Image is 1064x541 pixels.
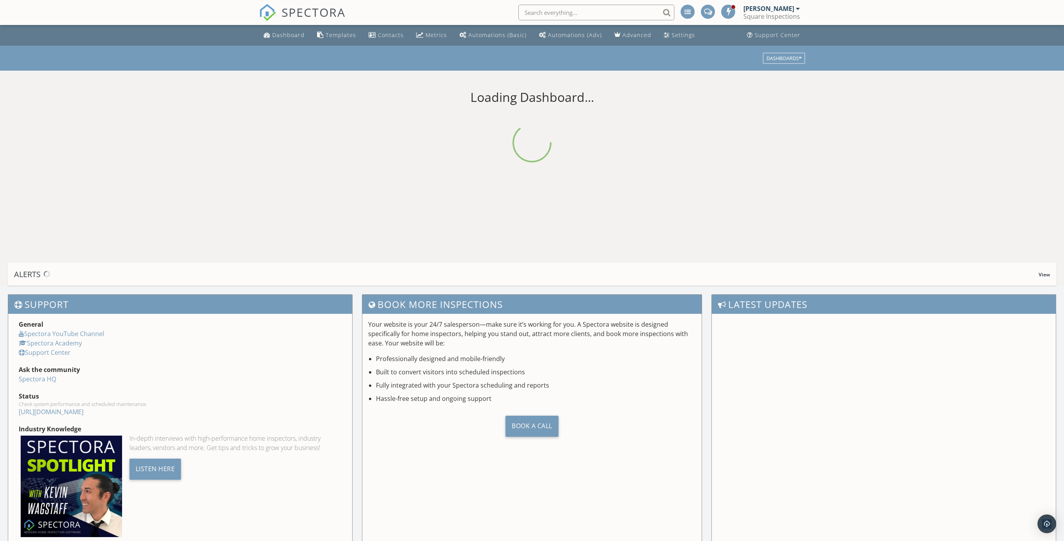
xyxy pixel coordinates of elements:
div: Listen Here [129,459,181,480]
div: Square Inspections [743,12,800,20]
a: Listen Here [129,464,181,473]
li: Professionally designed and mobile-friendly [376,354,696,363]
a: Support Center [19,348,71,357]
input: Search everything... [518,5,674,20]
a: [URL][DOMAIN_NAME] [19,408,83,416]
a: Settings [661,28,698,43]
div: Industry Knowledge [19,424,342,434]
div: Settings [672,31,695,39]
a: Support Center [744,28,803,43]
a: Spectora YouTube Channel [19,329,104,338]
li: Fully integrated with your Spectora scheduling and reports [376,381,696,390]
div: Metrics [426,31,447,39]
div: Status [19,392,342,401]
span: View [1039,271,1050,278]
div: Ask the community [19,365,342,374]
h3: Latest Updates [712,295,1056,314]
a: Advanced [611,28,654,43]
div: Support Center [755,31,800,39]
img: Spectoraspolightmain [21,436,122,537]
h3: Book More Inspections [362,295,702,314]
div: In-depth interviews with high-performance home inspectors, industry leaders, vendors and more. Ge... [129,434,342,452]
a: Spectora HQ [19,375,56,383]
div: Open Intercom Messenger [1037,514,1056,533]
a: Spectora Academy [19,339,82,347]
strong: General [19,320,43,329]
a: Automations (Basic) [456,28,530,43]
a: Automations (Advanced) [536,28,605,43]
div: Automations (Basic) [468,31,527,39]
div: Book a Call [505,416,559,437]
a: Templates [314,28,359,43]
a: Book a Call [368,409,696,443]
div: Templates [326,31,356,39]
p: Your website is your 24/7 salesperson—make sure it’s working for you. A Spectora website is desig... [368,320,696,348]
a: SPECTORA [259,11,346,27]
img: The Best Home Inspection Software - Spectora [259,4,276,21]
a: Contacts [365,28,407,43]
span: SPECTORA [282,4,346,20]
div: Check system performance and scheduled maintenance. [19,401,342,407]
li: Hassle-free setup and ongoing support [376,394,696,403]
div: Advanced [622,31,651,39]
button: Dashboards [763,53,805,64]
div: Automations (Adv) [548,31,602,39]
li: Built to convert visitors into scheduled inspections [376,367,696,377]
div: Dashboards [766,55,802,61]
a: Metrics [413,28,450,43]
h3: Support [8,295,352,314]
div: Contacts [378,31,404,39]
div: Dashboard [272,31,305,39]
div: Alerts [14,269,1039,279]
a: Dashboard [261,28,308,43]
div: [PERSON_NAME] [743,5,794,12]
